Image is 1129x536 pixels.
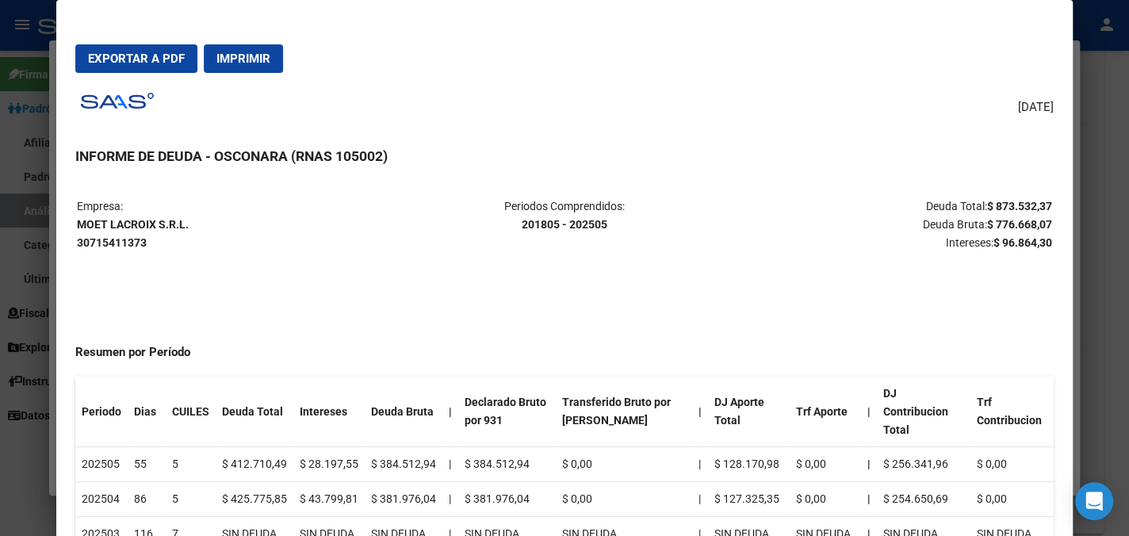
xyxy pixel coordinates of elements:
strong: 201805 - 202505 [522,218,607,231]
td: $ 0,00 [970,447,1054,482]
strong: $ 873.532,37 [987,200,1052,212]
td: 5 [166,447,216,482]
th: CUILES [166,377,216,447]
button: Imprimir [204,44,283,73]
th: Deuda Total [216,377,293,447]
td: $ 0,00 [790,447,861,482]
td: $ 412.710,49 [216,447,293,482]
strong: $ 776.668,07 [987,218,1052,231]
td: | [691,482,707,517]
th: Trf Aporte [790,377,861,447]
th: Declarado Bruto por 931 [458,377,556,447]
strong: MOET LACROIX S.R.L. 30715411373 [77,218,189,249]
p: Periodos Comprendidos: [403,197,727,234]
td: | [691,447,707,482]
h3: INFORME DE DEUDA - OSCONARA (RNAS 105002) [75,146,1054,167]
span: Imprimir [216,52,270,66]
h4: Resumen por Período [75,343,1054,362]
th: Deuda Bruta [365,377,442,447]
th: Periodo [75,377,128,447]
th: | [861,447,877,482]
td: $ 425.775,85 [216,482,293,517]
td: $ 0,00 [790,482,861,517]
td: $ 128.170,98 [707,447,790,482]
th: | [442,377,458,447]
th: Dias [128,377,166,447]
button: Exportar a PDF [75,44,197,73]
td: $ 0,00 [556,482,692,517]
span: [DATE] [1018,98,1054,117]
th: Transferido Bruto por [PERSON_NAME] [556,377,692,447]
td: | [442,482,458,517]
td: $ 254.650,69 [877,482,970,517]
th: | [861,377,877,447]
td: | [442,447,458,482]
td: $ 28.197,55 [293,447,365,482]
td: $ 256.341,96 [877,447,970,482]
td: 202505 [75,447,128,482]
td: $ 127.325,35 [707,482,790,517]
strong: $ 96.864,30 [993,236,1052,249]
th: Intereses [293,377,365,447]
td: $ 381.976,04 [458,482,556,517]
p: Empresa: [77,197,401,251]
td: $ 0,00 [970,482,1054,517]
th: DJ Aporte Total [707,377,790,447]
td: $ 381.976,04 [365,482,442,517]
td: 202504 [75,482,128,517]
td: 55 [128,447,166,482]
td: $ 384.512,94 [365,447,442,482]
div: Open Intercom Messenger [1075,482,1113,520]
span: Exportar a PDF [88,52,185,66]
th: | [861,482,877,517]
p: Deuda Total: Deuda Bruta: Intereses: [728,197,1052,251]
td: $ 0,00 [556,447,692,482]
td: 86 [128,482,166,517]
td: $ 384.512,94 [458,447,556,482]
th: Trf Contribucion [970,377,1054,447]
th: DJ Contribucion Total [877,377,970,447]
td: 5 [166,482,216,517]
th: | [691,377,707,447]
td: $ 43.799,81 [293,482,365,517]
